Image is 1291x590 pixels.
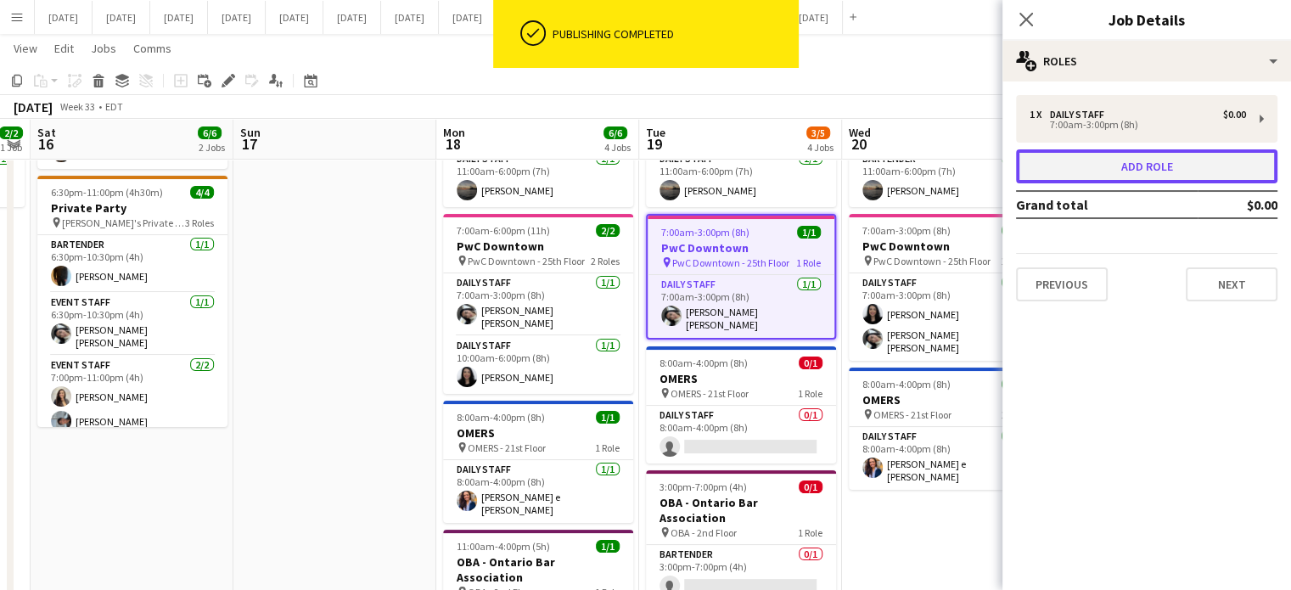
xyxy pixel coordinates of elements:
h3: PwC Downtown [443,239,633,254]
app-card-role: Daily Staff1/111:00am-6:00pm (7h)[PERSON_NAME] [443,149,633,207]
span: 2/2 [596,224,620,237]
span: 7:00am-3:00pm (8h) [862,224,951,237]
span: 3:00pm-7:00pm (4h) [660,480,747,493]
button: Next [1186,267,1277,301]
app-card-role: Bartender1/16:30pm-10:30pm (4h)[PERSON_NAME] [37,235,227,293]
span: 1/1 [797,226,821,239]
div: $0.00 [1223,109,1246,121]
span: 1 Role [1001,255,1025,267]
div: 4 Jobs [604,141,631,154]
span: 8:00am-4:00pm (8h) [862,378,951,391]
div: Roles [1002,41,1291,81]
span: 2/2 [1002,224,1025,237]
span: 19 [643,134,665,154]
span: PwC Downtown - 25th Floor [468,255,585,267]
span: 16 [35,134,56,154]
app-job-card: 7:00am-3:00pm (8h)2/2PwC Downtown PwC Downtown - 25th Floor1 RoleDaily Staff2/27:00am-3:00pm (8h)... [849,214,1039,361]
div: 4 Jobs [807,141,834,154]
button: Add role [1016,149,1277,183]
span: 1 Role [798,387,822,400]
div: 2 Jobs [199,141,225,154]
app-job-card: 7:00am-3:00pm (8h)1/1PwC Downtown PwC Downtown - 25th Floor1 RoleDaily Staff1/17:00am-3:00pm (8h)... [646,214,836,340]
app-card-role: Daily Staff0/18:00am-4:00pm (8h) [646,406,836,464]
button: [DATE] [35,1,93,34]
button: [DATE] [323,1,381,34]
button: [DATE] [381,1,439,34]
span: 3 Roles [185,216,214,229]
span: 1/1 [596,411,620,424]
span: 6/6 [198,126,222,139]
h3: OBA - Ontario Bar Association [646,495,836,525]
span: Sat [37,125,56,140]
app-card-role: Daily Staff1/17:00am-3:00pm (8h)[PERSON_NAME] [PERSON_NAME] [648,275,834,338]
app-card-role: Daily Staff2/27:00am-3:00pm (8h)[PERSON_NAME][PERSON_NAME] [PERSON_NAME] [849,273,1039,361]
div: Publishing completed [553,26,792,42]
span: Jobs [91,41,116,56]
button: [DATE] [439,1,497,34]
app-card-role: Bartender1/111:00am-6:00pm (7h)[PERSON_NAME] [849,149,1039,207]
app-job-card: 7:00am-6:00pm (11h)2/2PwC Downtown PwC Downtown - 25th Floor2 RolesDaily Staff1/17:00am-3:00pm (8... [443,214,633,394]
span: OMERS - 21st Floor [468,441,546,454]
span: Tue [646,125,665,140]
span: 1 Role [1001,408,1025,421]
h3: Private Party [37,200,227,216]
div: 8:00am-4:00pm (8h)1/1OMERS OMERS - 21st Floor1 RoleDaily Staff1/18:00am-4:00pm (8h)[PERSON_NAME] ... [443,401,633,523]
a: Comms [126,37,178,59]
div: 1 x [1030,109,1050,121]
h3: Job Details [1002,8,1291,31]
app-card-role: Daily Staff1/111:00am-6:00pm (7h)[PERSON_NAME] [646,149,836,207]
td: Grand total [1016,191,1198,218]
div: [DATE] [14,98,53,115]
span: 6/6 [603,126,627,139]
app-job-card: 8:00am-4:00pm (8h)1/1OMERS OMERS - 21st Floor1 RoleDaily Staff1/18:00am-4:00pm (8h)[PERSON_NAME] ... [849,368,1039,490]
span: 2 Roles [591,255,620,267]
span: 1 Role [798,526,822,539]
span: OBA - 2nd Floor [671,526,737,539]
div: 7:00am-3:00pm (8h) [1030,121,1246,129]
button: [DATE] [785,1,843,34]
span: Wed [849,125,871,140]
span: 20 [846,134,871,154]
button: [DATE] [208,1,266,34]
a: View [7,37,44,59]
span: 1/1 [1002,378,1025,391]
span: 1/1 [596,540,620,553]
span: OMERS - 21st Floor [873,408,951,421]
a: Edit [48,37,81,59]
span: 1 Role [796,256,821,269]
span: 1 Role [595,441,620,454]
span: 17 [238,134,261,154]
span: 11:00am-4:00pm (5h) [457,540,550,553]
app-job-card: 6:30pm-11:00pm (4h30m)4/4Private Party [PERSON_NAME]'s Private Party3 RolesBartender1/16:30pm-10:... [37,176,227,427]
span: Comms [133,41,171,56]
span: 3/5 [806,126,830,139]
span: Sun [240,125,261,140]
span: 4/4 [190,186,214,199]
app-card-role: Event Staff1/16:30pm-10:30pm (4h)[PERSON_NAME] [PERSON_NAME] [37,293,227,356]
td: $0.00 [1198,191,1277,218]
span: 6:30pm-11:00pm (4h30m) [51,186,163,199]
h3: PwC Downtown [648,240,834,256]
span: 7:00am-3:00pm (8h) [661,226,749,239]
h3: OMERS [646,371,836,386]
h3: OMERS [849,392,1039,407]
span: View [14,41,37,56]
span: [PERSON_NAME]'s Private Party [62,216,185,229]
app-card-role: Daily Staff1/17:00am-3:00pm (8h)[PERSON_NAME] [PERSON_NAME] [443,273,633,336]
app-card-role: Daily Staff1/18:00am-4:00pm (8h)[PERSON_NAME] e [PERSON_NAME] [849,427,1039,490]
span: 0/1 [799,357,822,369]
span: 0/1 [799,480,822,493]
span: 8:00am-4:00pm (8h) [457,411,545,424]
app-job-card: 8:00am-4:00pm (8h)0/1OMERS OMERS - 21st Floor1 RoleDaily Staff0/18:00am-4:00pm (8h) [646,346,836,464]
app-card-role: Daily Staff1/110:00am-6:00pm (8h)[PERSON_NAME] [443,336,633,394]
h3: PwC Downtown [849,239,1039,254]
span: PwC Downtown - 25th Floor [873,255,991,267]
div: Daily Staff [1050,109,1111,121]
span: 18 [441,134,465,154]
